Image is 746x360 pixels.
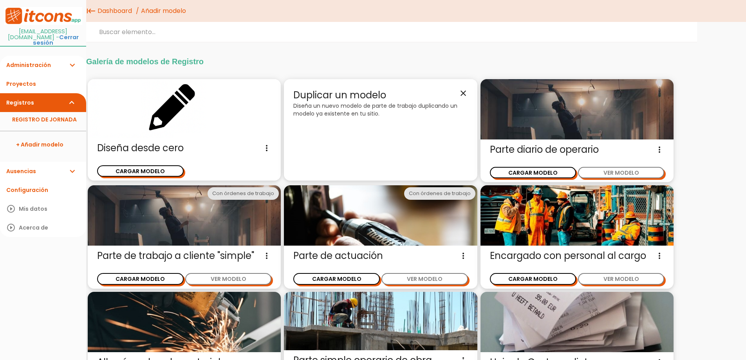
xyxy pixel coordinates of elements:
[578,273,665,284] button: VER MODELO
[480,185,674,246] img: encargado.jpg
[578,167,665,178] button: VER MODELO
[208,187,279,200] div: Con órdenes de trabajo
[655,250,664,262] i: more_vert
[97,250,271,262] span: Parte de trabajo a cliente "simple"
[6,199,16,218] i: play_circle_outline
[293,102,468,118] p: Diseña un nuevo modelo de parte de trabajo duplicando un modelo ya existente en tu sitio.
[86,57,672,66] h2: Galería de modelos de Registro
[97,273,184,284] button: CARGAR MODELO
[88,79,281,138] img: enblanco.png
[293,89,468,102] span: Duplicar un modelo
[655,143,664,156] i: more_vert
[284,185,477,246] img: actuacion.jpg
[490,273,576,284] button: CARGAR MODELO
[185,273,272,284] button: VER MODELO
[490,143,664,156] span: Parte diario de operario
[141,6,186,15] span: Añadir modelo
[4,135,82,154] a: + Añadir modelo
[6,218,16,237] i: play_circle_outline
[490,167,576,178] button: CARGAR MODELO
[33,33,79,47] a: Cerrar sesión
[262,142,271,154] i: more_vert
[293,273,380,284] button: CARGAR MODELO
[97,165,184,177] button: CARGAR MODELO
[480,292,674,352] img: gastos.jpg
[88,185,281,246] img: partediariooperario.jpg
[262,250,271,262] i: more_vert
[284,292,477,351] img: parte-operario-obra-simple.jpg
[4,7,82,25] img: itcons-logo
[67,93,77,112] i: expand_more
[86,22,697,42] input: Buscar elemento...
[381,273,468,284] button: VER MODELO
[67,56,77,74] i: expand_more
[480,79,674,139] img: partediariooperario.jpg
[490,250,664,262] span: Encargado con personal al cargo
[459,89,468,98] i: close
[88,292,281,352] img: trabajos.jpg
[67,162,77,181] i: expand_more
[293,250,468,262] span: Parte de actuación
[97,142,271,154] span: Diseña desde cero
[459,250,468,262] i: more_vert
[404,187,475,200] div: Con órdenes de trabajo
